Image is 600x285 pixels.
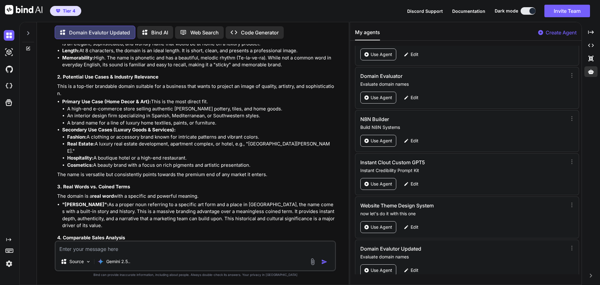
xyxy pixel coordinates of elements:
[411,181,418,187] p: Edit
[57,193,335,200] p: The domain is a with a specific and powerful meaning.
[62,98,335,126] li: This is the most direct fit.
[544,5,590,17] button: Invite Team
[62,201,108,207] strong: "[PERSON_NAME]":
[4,47,14,58] img: darkAi-studio
[360,167,564,174] p: Instant Credibility Prompt Kit
[62,48,79,53] strong: Length:
[67,140,335,155] li: A luxury real estate development, apartment complex, or hotel, e.g., "[GEOGRAPHIC_DATA][PERSON_NA...
[69,258,84,265] p: Source
[360,202,503,209] h3: Website Theme Design System
[67,120,335,127] li: A brand name for a line of luxury home textiles, paints, or furniture.
[321,259,327,265] img: icon
[411,51,418,58] p: Edit
[69,29,130,36] p: Domain Evalutor Updated
[106,258,130,265] p: Gemini 2.5..
[57,74,158,80] strong: 2. Potential Use Cases & Industry Relevance
[4,30,14,41] img: darkChat
[4,258,14,269] img: settings
[67,105,335,113] li: A high-end e-commerce store selling authentic [PERSON_NAME] pottery, tiles, and home goods.
[62,54,335,69] li: High. The name is phonetic and has a beautiful, melodic rhythm (Te-la-ve-ra). While not a common ...
[309,258,316,265] img: attachment
[57,184,130,190] strong: 3. Real Words vs. Coined Terms
[67,155,335,162] li: A boutique hotel or a high-end restaurant.
[360,254,564,260] p: Evaluate domain names
[371,51,392,58] p: Use Agent
[360,81,564,87] p: Evaluate domain names
[57,171,335,178] p: The name is versatile but consistently points towards the premium end of any market it enters.
[360,124,564,130] p: Build N8N Systems
[92,193,114,199] strong: real word
[63,8,75,14] span: Tier 4
[452,8,485,14] button: Documentation
[4,81,14,91] img: cloudideIcon
[360,245,503,252] h3: Domain Evalutor Updated
[5,5,42,14] img: Bind AI
[371,138,392,144] p: Use Agent
[67,112,335,120] li: An interior design firm specializing in Spanish, Mediterranean, or Southwestern styles.
[97,258,104,265] img: Gemini 2.5 Pro
[86,259,91,264] img: Pick Models
[62,47,335,54] li: At 8 characters, the domain is an ideal length. It is short, clean, and presents a professional i...
[67,155,93,161] strong: Hospitality:
[62,127,176,133] strong: Secondary Use Cases (Luxury Goods & Services):
[411,224,418,230] p: Edit
[495,8,518,14] span: Dark mode
[67,141,95,147] strong: Real Estate:
[360,115,503,123] h3: N8N Builder
[355,28,380,40] button: My agents
[360,159,503,166] h3: Instant Clout Custom GPT5
[411,267,418,273] p: Edit
[371,94,392,101] p: Use Agent
[360,72,503,80] h3: Domain Evaluator
[67,162,335,169] li: A beauty brand with a focus on rich pigments and artistic presentation.
[151,29,168,36] p: Bind AI
[371,224,392,230] p: Use Agent
[190,29,219,36] p: Web Search
[241,29,279,36] p: Code Generator
[50,6,81,16] button: premiumTier 4
[360,211,564,217] p: now let's do it with this one
[57,83,335,97] p: This is a top-tier brandable domain suitable for a business that wants to project an image of qua...
[57,235,125,241] strong: 4. Comparable Sales Analysis
[67,134,335,141] li: A clothing or accessory brand known for intricate patterns and vibrant colors.
[4,64,14,74] img: githubDark
[546,29,577,36] p: Create Agent
[407,8,443,14] button: Discord Support
[411,138,418,144] p: Edit
[62,99,151,104] strong: Primary Use Case (Home Decor & Art):
[411,94,418,101] p: Edit
[67,134,87,140] strong: Fashion:
[371,267,392,273] p: Use Agent
[371,181,392,187] p: Use Agent
[56,9,60,13] img: premium
[62,55,94,61] strong: Memorability:
[67,162,93,168] strong: Cosmetics:
[55,272,336,277] p: Bind can provide inaccurate information, including about people. Always double-check its answers....
[62,201,335,229] li: As a proper noun referring to a specific art form and a place in [GEOGRAPHIC_DATA], the name come...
